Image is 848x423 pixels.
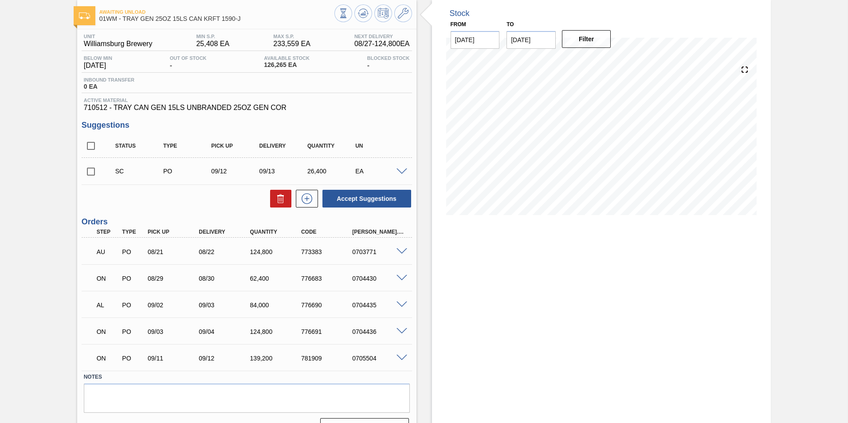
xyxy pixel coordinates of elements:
[394,4,412,22] button: Go to Master Data / General
[318,189,412,208] div: Accept Suggestions
[354,34,410,39] span: Next Delivery
[94,322,121,341] div: Negotiating Order
[99,16,334,22] span: 01WM - TRAY GEN 25OZ 15LS CAN KRFT 1590-J
[322,190,411,208] button: Accept Suggestions
[248,248,305,255] div: 124,800
[350,248,407,255] div: 0703771
[264,55,310,61] span: Available Stock
[84,77,134,82] span: Inbound Transfer
[248,355,305,362] div: 139,200
[248,229,305,235] div: Quantity
[196,40,229,48] span: 25,408 EA
[196,275,254,282] div: 08/30/2025
[354,40,410,48] span: 08/27 - 124,800 EA
[196,248,254,255] div: 08/22/2025
[374,4,392,22] button: Schedule Inventory
[299,355,356,362] div: 781909
[84,98,410,103] span: Active Material
[120,302,146,309] div: Purchase order
[84,40,153,48] span: Williamsburg Brewery
[120,248,146,255] div: Purchase order
[145,328,203,335] div: 09/03/2025
[120,328,146,335] div: Purchase order
[97,355,119,362] p: ON
[350,275,407,282] div: 0704430
[273,40,310,48] span: 233,559 EA
[354,4,372,22] button: Update Chart
[82,217,412,227] h3: Orders
[299,328,356,335] div: 776691
[84,55,112,61] span: Below Min
[168,55,209,70] div: -
[145,229,203,235] div: Pick up
[248,302,305,309] div: 84,000
[209,168,263,175] div: 09/12/2025
[248,275,305,282] div: 62,400
[257,143,311,149] div: Delivery
[145,355,203,362] div: 09/11/2025
[161,168,215,175] div: Purchase order
[562,30,611,48] button: Filter
[145,275,203,282] div: 08/29/2025
[94,349,121,368] div: Negotiating Order
[97,302,119,309] p: AL
[84,104,410,112] span: 710512 - TRAY CAN GEN 15LS UNBRANDED 25OZ GEN COR
[82,121,412,130] h3: Suggestions
[350,229,407,235] div: [PERSON_NAME]. ID
[99,9,334,15] span: Awaiting Unload
[113,168,167,175] div: Suggestion Created
[94,269,121,288] div: Negotiating Order
[266,190,291,208] div: Delete Suggestions
[120,275,146,282] div: Purchase order
[145,302,203,309] div: 09/02/2025
[353,143,407,149] div: UN
[120,229,146,235] div: Type
[170,55,207,61] span: Out Of Stock
[196,355,254,362] div: 09/12/2025
[334,4,352,22] button: Stocks Overview
[94,229,121,235] div: Step
[84,371,410,384] label: Notes
[451,31,500,49] input: mm/dd/yyyy
[291,190,318,208] div: New suggestion
[264,62,310,68] span: 126,265 EA
[257,168,311,175] div: 09/13/2025
[299,302,356,309] div: 776690
[94,242,121,262] div: Awaiting Unload
[120,355,146,362] div: Purchase order
[506,21,514,27] label: to
[161,143,215,149] div: Type
[305,143,359,149] div: Quantity
[365,55,412,70] div: -
[248,328,305,335] div: 124,800
[84,83,134,90] span: 0 EA
[299,248,356,255] div: 773383
[97,328,119,335] p: ON
[97,248,119,255] p: AU
[79,12,90,19] img: Ícone
[299,275,356,282] div: 776683
[97,275,119,282] p: ON
[367,55,410,61] span: Blocked Stock
[273,34,310,39] span: MAX S.P.
[350,302,407,309] div: 0704435
[299,229,356,235] div: Code
[84,62,112,70] span: [DATE]
[506,31,556,49] input: mm/dd/yyyy
[350,328,407,335] div: 0704436
[451,21,466,27] label: From
[196,229,254,235] div: Delivery
[353,168,407,175] div: EA
[196,302,254,309] div: 09/03/2025
[113,143,167,149] div: Status
[145,248,203,255] div: 08/21/2025
[196,328,254,335] div: 09/04/2025
[305,168,359,175] div: 26,400
[350,355,407,362] div: 0705504
[209,143,263,149] div: Pick up
[450,9,470,18] div: Stock
[94,295,121,315] div: Awaiting Load Composition
[196,34,229,39] span: MIN S.P.
[84,34,153,39] span: Unit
